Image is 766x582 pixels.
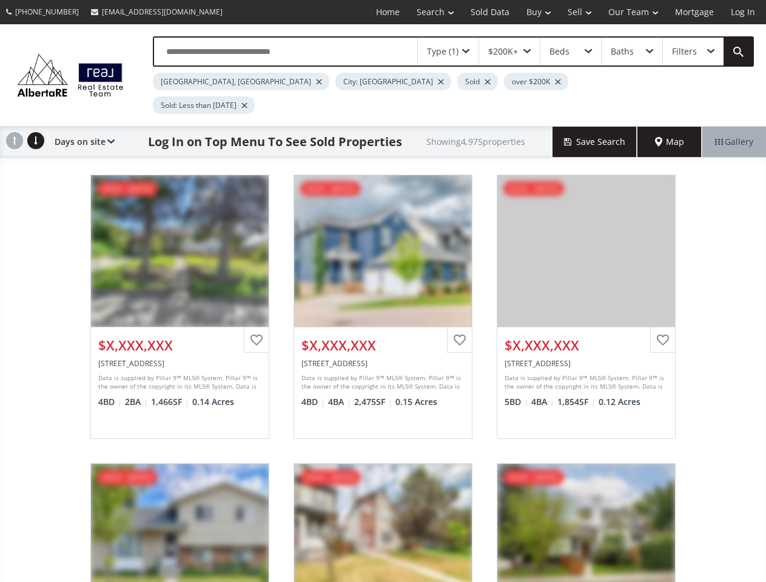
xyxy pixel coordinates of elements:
div: Map [637,127,702,157]
div: Filters [672,47,697,56]
a: sold - [DATE]$X,XXX,XXX[STREET_ADDRESS]Data is supplied by Pillar 9™ MLS® System. Pillar 9™ is th... [485,162,688,451]
span: 4 BA [328,396,351,408]
h2: Showing 4,975 properties [426,137,525,146]
span: [PHONE_NUMBER] [15,7,79,17]
span: 5 BD [505,396,528,408]
div: Gallery [702,127,766,157]
div: Baths [611,47,634,56]
div: City: [GEOGRAPHIC_DATA] [335,73,451,90]
span: 0.14 Acres [192,396,234,408]
span: 4 BD [301,396,325,408]
a: [EMAIL_ADDRESS][DOMAIN_NAME] [85,1,229,23]
div: 355 West Ranch Place SW, Calgary, AB T3H 5C3 [505,358,668,369]
div: 5016 2 Street NW, Calgary, AB T2K 0Z3 [98,358,261,369]
span: Gallery [715,136,753,148]
a: sold - [DATE]$X,XXX,XXX[STREET_ADDRESS]Data is supplied by Pillar 9™ MLS® System. Pillar 9™ is th... [281,162,485,451]
span: 4 BA [531,396,554,408]
div: Data is supplied by Pillar 9™ MLS® System. Pillar 9™ is the owner of the copyright in its MLS® Sy... [505,373,665,392]
div: Type (1) [427,47,459,56]
img: Logo [12,51,129,99]
span: 2 BA [125,396,148,408]
div: $X,XXX,XXX [505,336,668,355]
div: Sold: Less than [DATE] [153,96,255,114]
div: $X,XXX,XXX [98,336,261,355]
button: Save Search [553,127,637,157]
span: 0.12 Acres [599,396,640,408]
div: $200K+ [488,47,518,56]
a: sold - [DATE]$X,XXX,XXX[STREET_ADDRESS]Data is supplied by Pillar 9™ MLS® System. Pillar 9™ is th... [78,162,281,451]
span: 1,466 SF [151,396,189,408]
div: 35 Cougar Ridge View SW, Calgary, AB T3H 4X3 [301,358,465,369]
span: [EMAIL_ADDRESS][DOMAIN_NAME] [102,7,223,17]
div: Sold [457,73,498,90]
span: 4 BD [98,396,122,408]
span: 1,854 SF [557,396,596,408]
div: Beds [549,47,569,56]
div: Data is supplied by Pillar 9™ MLS® System. Pillar 9™ is the owner of the copyright in its MLS® Sy... [301,373,462,392]
span: 2,475 SF [354,396,392,408]
h1: Log In on Top Menu To See Sold Properties [148,133,402,150]
div: Days on site [49,127,115,157]
span: Map [655,136,684,148]
div: Data is supplied by Pillar 9™ MLS® System. Pillar 9™ is the owner of the copyright in its MLS® Sy... [98,373,258,392]
span: 0.15 Acres [395,396,437,408]
div: over $200K [504,73,568,90]
div: $X,XXX,XXX [301,336,465,355]
div: [GEOGRAPHIC_DATA], [GEOGRAPHIC_DATA] [153,73,329,90]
